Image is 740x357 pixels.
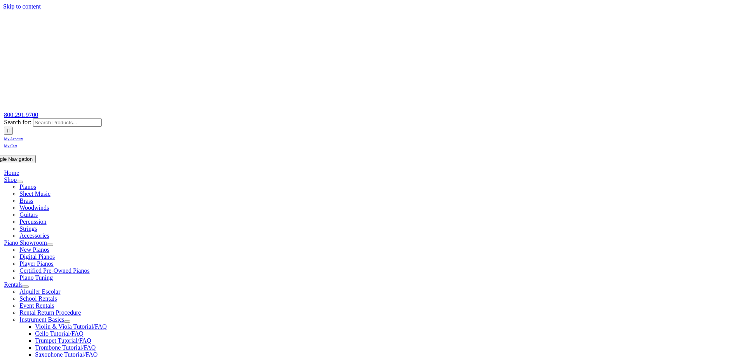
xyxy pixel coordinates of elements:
[19,183,36,190] a: Pianos
[35,323,107,330] a: Violin & Viola Tutorial/FAQ
[19,190,50,197] a: Sheet Music
[4,281,23,288] a: Rentals
[19,218,46,225] a: Percussion
[19,246,49,253] a: New Pianos
[4,169,19,176] a: Home
[4,144,17,148] span: My Cart
[19,253,55,260] a: Digital Pianos
[47,244,53,246] button: Open submenu of Piano Showroom
[4,176,17,183] a: Shop
[19,211,38,218] a: Guitars
[19,288,60,295] a: Alquiler Escolar
[4,111,38,118] a: 800.291.9700
[19,204,49,211] a: Woodwinds
[3,3,41,10] a: Skip to content
[17,181,23,183] button: Open submenu of Shop
[19,225,37,232] a: Strings
[19,197,33,204] a: Brass
[64,320,70,323] button: Open submenu of Instrument Basics
[35,344,96,351] a: Trombone Tutorial/FAQ
[4,142,17,148] a: My Cart
[4,119,31,125] span: Search for:
[4,239,47,246] a: Piano Showroom
[35,337,91,344] a: Trumpet Tutorial/FAQ
[19,309,81,316] a: Rental Return Procedure
[19,267,89,274] a: Certified Pre-Owned Pianos
[19,316,64,323] a: Instrument Basics
[35,330,84,337] a: Cello Tutorial/FAQ
[19,295,57,302] a: School Rentals
[4,137,23,141] span: My Account
[19,302,54,309] a: Event Rentals
[19,260,54,267] a: Player Pianos
[23,286,29,288] button: Open submenu of Rentals
[33,118,102,127] input: Search Products...
[19,274,53,281] a: Piano Tuning
[4,127,13,135] input: Search
[19,232,49,239] a: Accessories
[4,135,23,141] a: My Account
